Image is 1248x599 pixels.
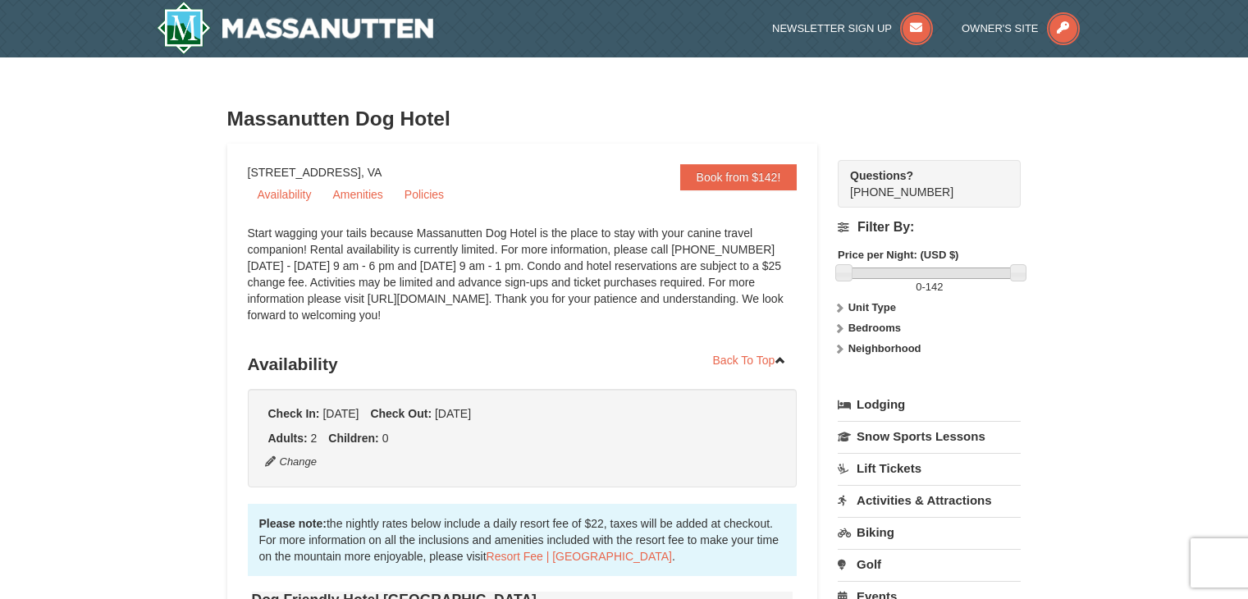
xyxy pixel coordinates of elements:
[264,453,318,471] button: Change
[848,342,921,354] strong: Neighborhood
[370,407,432,420] strong: Check Out:
[382,432,389,445] span: 0
[248,225,798,340] div: Start wagging your tails because Massanutten Dog Hotel is the place to stay with your canine trav...
[838,249,958,261] strong: Price per Night: (USD $)
[435,407,471,420] span: [DATE]
[487,550,672,563] a: Resort Fee | [GEOGRAPHIC_DATA]
[838,390,1021,419] a: Lodging
[227,103,1022,135] h3: Massanutten Dog Hotel
[850,167,991,199] span: [PHONE_NUMBER]
[838,549,1021,579] a: Golf
[838,453,1021,483] a: Lift Tickets
[850,169,913,182] strong: Questions?
[157,2,434,54] a: Massanutten Resort
[157,2,434,54] img: Massanutten Resort Logo
[838,279,1021,295] label: -
[838,421,1021,451] a: Snow Sports Lessons
[772,22,892,34] span: Newsletter Sign Up
[268,432,308,445] strong: Adults:
[962,22,1080,34] a: Owner's Site
[838,517,1021,547] a: Biking
[311,432,318,445] span: 2
[248,182,322,207] a: Availability
[259,517,327,530] strong: Please note:
[322,407,359,420] span: [DATE]
[680,164,798,190] a: Book from $142!
[248,504,798,576] div: the nightly rates below include a daily resort fee of $22, taxes will be added at checkout. For m...
[772,22,933,34] a: Newsletter Sign Up
[838,220,1021,235] h4: Filter By:
[838,485,1021,515] a: Activities & Attractions
[926,281,944,293] span: 142
[268,407,320,420] strong: Check In:
[916,281,921,293] span: 0
[395,182,454,207] a: Policies
[702,348,798,373] a: Back To Top
[962,22,1039,34] span: Owner's Site
[322,182,392,207] a: Amenities
[328,432,378,445] strong: Children:
[848,301,896,313] strong: Unit Type
[248,348,798,381] h3: Availability
[848,322,901,334] strong: Bedrooms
